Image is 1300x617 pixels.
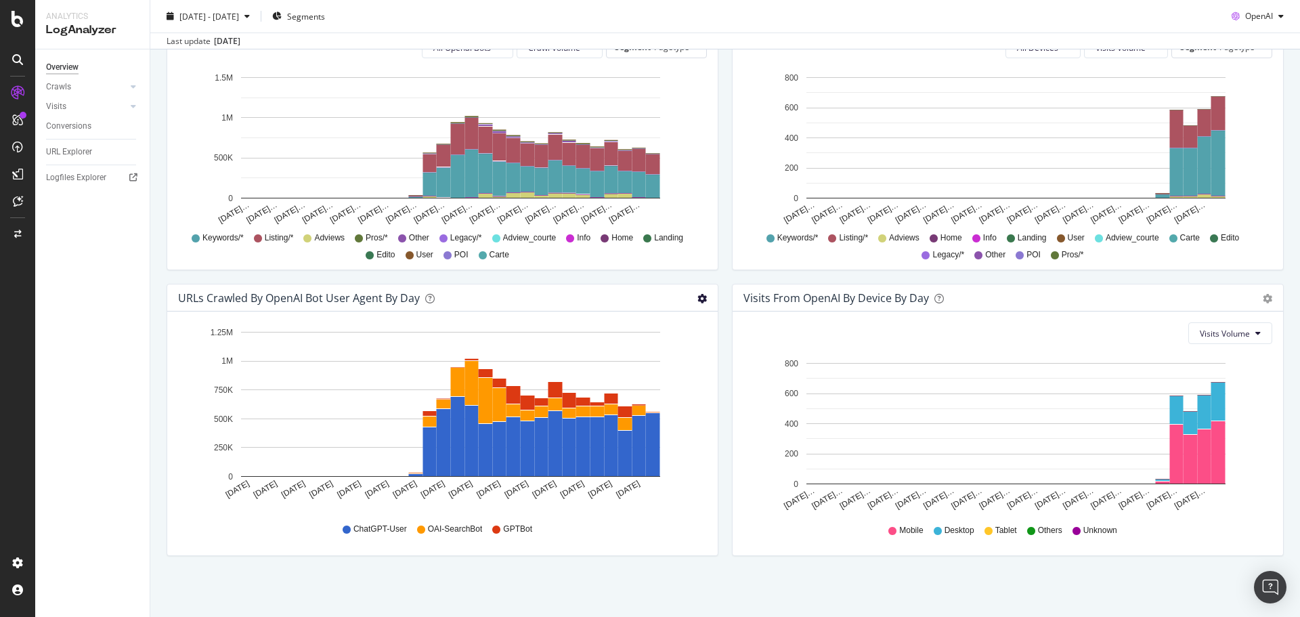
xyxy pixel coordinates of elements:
[46,145,140,159] a: URL Explorer
[161,5,255,27] button: [DATE] - [DATE]
[743,69,1267,226] svg: A chart.
[743,355,1267,512] div: A chart.
[577,232,590,244] span: Info
[1106,232,1159,244] span: Adview_courte
[419,479,446,500] text: [DATE]
[335,479,362,500] text: [DATE]
[985,249,1005,261] span: Other
[1018,232,1047,244] span: Landing
[46,100,66,114] div: Visits
[391,479,418,500] text: [DATE]
[785,73,798,83] text: 800
[503,479,530,500] text: [DATE]
[228,194,233,203] text: 0
[46,60,79,75] div: Overview
[794,194,798,203] text: 0
[475,479,502,500] text: [DATE]
[899,525,923,536] span: Mobile
[202,232,244,244] span: Keywords/*
[743,291,929,305] div: Visits From OpenAI By Device By Day
[559,479,586,500] text: [DATE]
[1263,294,1272,303] div: gear
[214,385,233,395] text: 750K
[785,359,798,368] text: 800
[214,414,233,424] text: 500K
[1068,232,1085,244] span: User
[428,524,483,535] span: OAI-SearchBot
[654,232,683,244] span: Landing
[167,35,240,47] div: Last update
[211,328,233,337] text: 1.25M
[1254,571,1286,603] div: Open Intercom Messenger
[416,249,433,261] span: User
[785,419,798,429] text: 400
[46,145,92,159] div: URL Explorer
[1226,5,1289,27] button: OpenAI
[46,100,127,114] a: Visits
[777,232,819,244] span: Keywords/*
[215,73,233,83] text: 1.5M
[46,22,139,38] div: LogAnalyzer
[611,232,633,244] span: Home
[221,113,233,123] text: 1M
[932,249,964,261] span: Legacy/*
[1062,249,1084,261] span: Pros/*
[178,69,702,226] svg: A chart.
[307,479,334,500] text: [DATE]
[265,232,294,244] span: Listing/*
[364,479,391,500] text: [DATE]
[46,119,91,133] div: Conversions
[46,171,106,185] div: Logfiles Explorer
[785,449,798,459] text: 200
[46,80,127,94] a: Crawls
[1245,10,1273,22] span: OpenAI
[214,154,233,163] text: 500K
[983,232,997,244] span: Info
[46,119,140,133] a: Conversions
[503,232,557,244] span: Adview_courte
[785,103,798,112] text: 600
[995,525,1017,536] span: Tablet
[1026,249,1041,261] span: POI
[314,232,345,244] span: Adviews
[1200,328,1250,339] span: Visits Volume
[531,479,558,500] text: [DATE]
[409,232,429,244] span: Other
[353,524,407,535] span: ChatGPT-User
[214,443,233,452] text: 250K
[447,479,474,500] text: [DATE]
[46,60,140,75] a: Overview
[267,5,330,27] button: Segments
[1221,232,1239,244] span: Edito
[785,389,798,398] text: 600
[287,10,325,22] span: Segments
[945,525,974,536] span: Desktop
[224,479,251,500] text: [DATE]
[46,171,140,185] a: Logfiles Explorer
[376,249,395,261] span: Edito
[178,291,420,305] div: URLs Crawled by OpenAI bot User Agent By Day
[214,35,240,47] div: [DATE]
[280,479,307,500] text: [DATE]
[586,479,613,500] text: [DATE]
[252,479,279,500] text: [DATE]
[454,249,469,261] span: POI
[228,472,233,482] text: 0
[794,480,798,489] text: 0
[1180,232,1200,244] span: Carte
[614,479,641,500] text: [DATE]
[366,232,388,244] span: Pros/*
[785,133,798,143] text: 400
[46,80,71,94] div: Crawls
[46,11,139,22] div: Analytics
[839,232,868,244] span: Listing/*
[940,232,962,244] span: Home
[179,10,239,22] span: [DATE] - [DATE]
[221,357,233,366] text: 1M
[450,232,482,244] span: Legacy/*
[1083,525,1117,536] span: Unknown
[178,322,702,511] svg: A chart.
